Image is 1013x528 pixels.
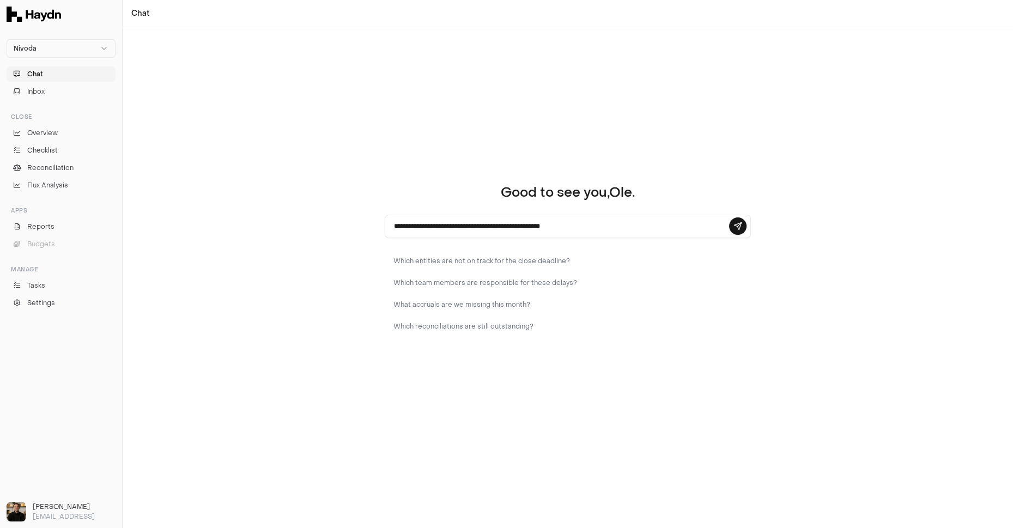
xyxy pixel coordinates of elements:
[131,8,150,19] a: Chat
[7,160,116,175] a: Reconciliation
[27,281,45,290] span: Tasks
[27,145,58,155] span: Checklist
[27,298,55,308] span: Settings
[27,163,74,173] span: Reconciliation
[7,66,116,82] button: Chat
[7,236,116,252] button: Budgets
[385,251,751,271] button: Which entities are not on track for the close deadline?
[7,125,116,141] a: Overview
[14,44,37,53] span: Nivoda
[7,295,116,311] a: Settings
[7,278,116,293] a: Tasks
[7,219,116,234] a: Reports
[385,184,751,202] h1: Good to see you, Ole .
[33,502,116,512] h3: [PERSON_NAME]
[7,502,26,521] img: Ole Heine
[27,239,55,249] span: Budgets
[27,128,58,138] span: Overview
[27,87,45,96] span: Inbox
[7,143,116,158] a: Checklist
[7,108,116,125] div: Close
[33,512,116,521] p: [EMAIL_ADDRESS]
[7,178,116,193] a: Flux Analysis
[7,260,116,278] div: Manage
[7,7,61,22] img: Haydn Logo
[27,222,54,232] span: Reports
[7,39,116,58] button: Nivoda
[385,317,751,336] button: Which reconciliations are still outstanding?
[385,295,751,314] button: What accruals are we missing this month?
[385,273,751,293] button: Which team members are responsible for these delays?
[7,84,116,99] button: Inbox
[7,202,116,219] div: Apps
[27,69,43,79] span: Chat
[131,8,150,19] nav: breadcrumb
[27,180,68,190] span: Flux Analysis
